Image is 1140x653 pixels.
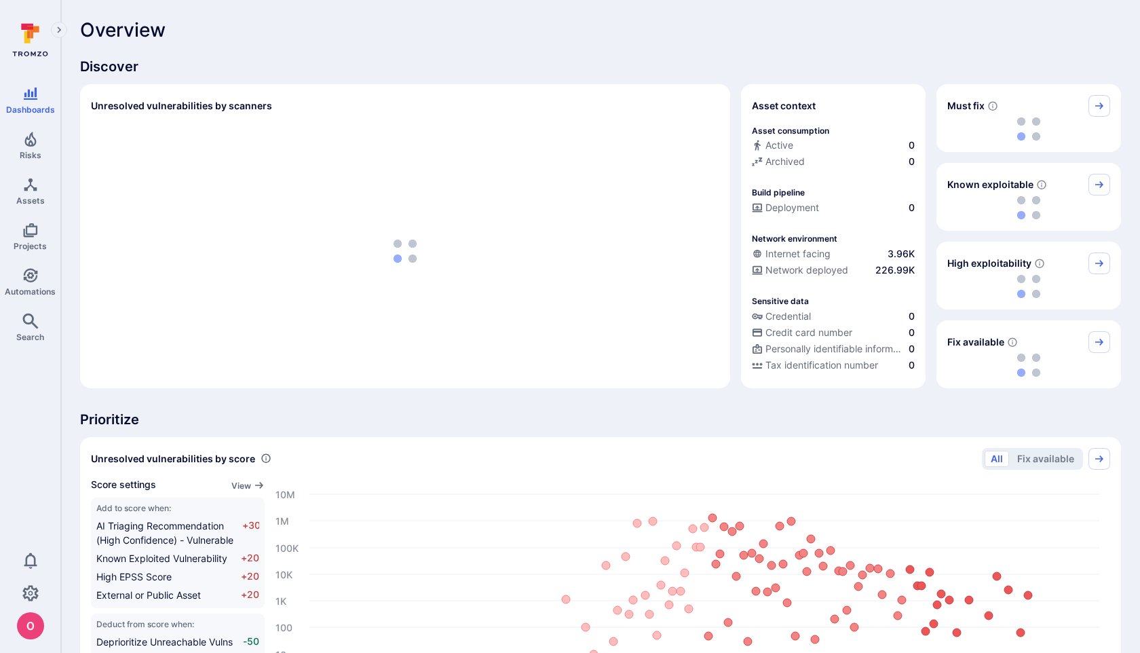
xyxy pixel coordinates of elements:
[765,358,878,372] span: Tax identification number
[1036,179,1047,190] svg: Confirmed exploitable by KEV
[909,342,915,356] span: 0
[1017,196,1040,219] img: Loading...
[909,326,915,339] span: 0
[96,553,227,564] span: Known Exploited Vulnerability
[91,125,719,377] div: loading spinner
[765,247,831,261] span: Internet facing
[752,247,831,261] div: Internet facing
[96,619,259,629] span: Deduct from score when:
[947,353,1110,377] div: loading spinner
[947,335,1004,349] span: Fix available
[91,99,272,113] h2: Unresolved vulnerabilities by scanners
[242,635,259,649] span: -50
[752,326,915,339] a: Credit card number0
[752,263,915,277] a: Network deployed226.99K
[241,570,259,584] span: +20
[752,155,805,168] div: Archived
[275,542,299,553] text: 100K
[752,201,915,214] a: Deployment0
[275,621,292,633] text: 100
[1017,117,1040,141] img: Loading...
[752,201,915,217] div: Configured deployment pipeline
[752,326,915,342] div: Evidence indicative of processing credit card numbers
[752,326,852,339] div: Credit card number
[17,612,44,639] div: oleg malkov
[875,263,915,277] span: 226.99K
[96,520,233,546] span: AI Triaging Recommendation (High Confidence) - Vulnerable
[231,478,265,492] a: View
[752,296,809,306] p: Sensitive data
[275,568,292,580] text: 10K
[947,257,1031,270] span: High exploitability
[96,589,201,601] span: External or Public Asset
[909,201,915,214] span: 0
[947,99,985,113] span: Must fix
[936,242,1121,310] div: High exploitability
[96,636,233,648] span: Deprioritize Unreachable Vulns
[752,138,915,155] div: Commits seen in the last 180 days
[1011,451,1080,467] button: Fix available
[765,201,819,214] span: Deployment
[241,551,259,565] span: +20
[765,310,811,323] span: Credential
[909,358,915,372] span: 0
[1034,258,1045,269] svg: EPSS score ≥ 0.7
[16,332,44,342] span: Search
[80,410,1121,429] span: Prioritize
[752,201,819,214] div: Deployment
[936,84,1121,152] div: Must fix
[91,452,255,466] span: Unresolved vulnerabilities by score
[241,588,259,602] span: +20
[242,519,259,547] span: +30
[91,478,156,492] span: Score settings
[261,451,271,466] div: Number of vulnerabilities in status 'Open' 'Triaged' and 'In process' grouped by score
[394,240,417,263] img: Loading...
[765,326,852,339] span: Credit card number
[947,178,1033,191] span: Known exploitable
[752,187,805,198] p: Build pipeline
[888,247,915,261] span: 3.96K
[752,126,829,136] p: Asset consumption
[752,155,915,168] a: Archived0
[275,488,295,500] text: 10M
[752,247,915,263] div: Evidence that an asset is internet facing
[752,138,793,152] div: Active
[96,571,172,582] span: High EPSS Score
[80,57,1121,76] span: Discover
[765,263,848,277] span: Network deployed
[16,195,45,206] span: Assets
[909,310,915,323] span: 0
[51,22,67,38] button: Expand navigation menu
[752,342,906,356] div: Personally identifiable information (PII)
[96,503,259,513] span: Add to score when:
[936,320,1121,388] div: Fix available
[752,342,915,358] div: Evidence indicative of processing personally identifiable information
[54,24,64,36] i: Expand navigation menu
[231,481,265,491] button: View
[1017,275,1040,298] img: Loading...
[947,117,1110,141] div: loading spinner
[14,241,47,251] span: Projects
[752,138,915,152] a: Active0
[6,105,55,115] span: Dashboards
[909,155,915,168] span: 0
[752,310,915,326] div: Evidence indicative of handling user or service credentials
[752,263,848,277] div: Network deployed
[947,195,1110,220] div: loading spinner
[985,451,1009,467] button: All
[275,595,286,606] text: 1K
[987,100,998,111] svg: Risk score >=40 , missed SLA
[909,138,915,152] span: 0
[752,358,915,372] a: Tax identification number0
[752,155,915,171] div: Code repository is archived
[752,342,915,356] a: Personally identifiable information (PII)0
[752,234,837,244] p: Network environment
[752,358,915,375] div: Evidence indicative of processing tax identification numbers
[765,155,805,168] span: Archived
[1017,354,1040,377] img: Loading...
[752,358,878,372] div: Tax identification number
[5,286,56,297] span: Automations
[275,515,289,526] text: 1M
[752,310,811,323] div: Credential
[936,163,1121,231] div: Known exploitable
